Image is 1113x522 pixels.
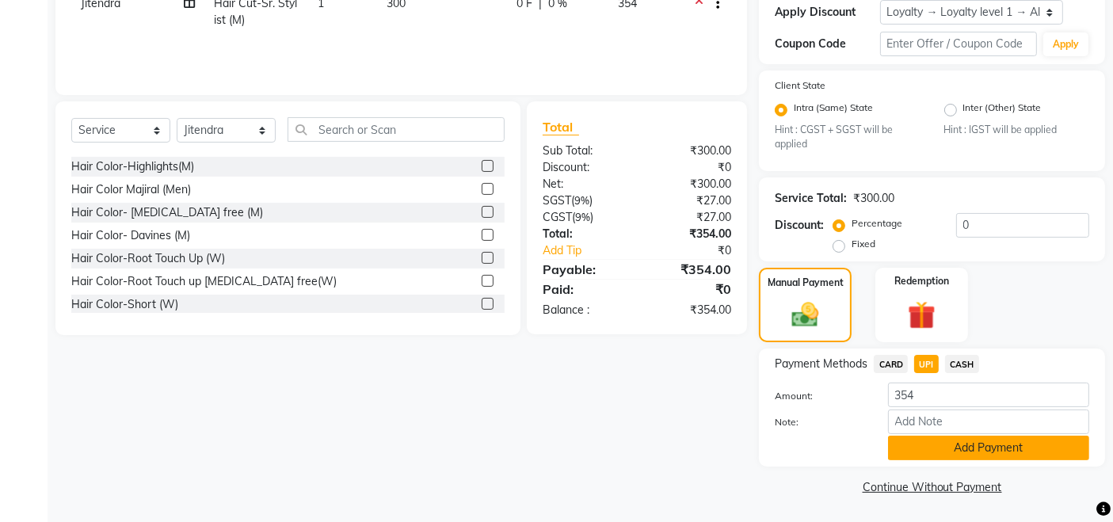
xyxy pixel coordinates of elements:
input: Amount [888,383,1089,407]
div: ₹300.00 [637,143,743,159]
div: Hair Color Majiral (Men) [71,181,191,198]
div: ₹27.00 [637,192,743,209]
small: Hint : CGST + SGST will be applied [775,123,920,152]
div: ₹0 [637,280,743,299]
div: Balance : [531,302,637,318]
div: ₹27.00 [637,209,743,226]
div: Hair Color- Davines (M) [71,227,190,244]
img: _cash.svg [783,299,826,330]
div: Hair Color- [MEDICAL_DATA] free (M) [71,204,263,221]
input: Search or Scan [288,117,505,142]
span: SGST [543,193,571,208]
label: Intra (Same) State [794,101,873,120]
label: Manual Payment [768,276,844,290]
label: Redemption [894,274,949,288]
div: Discount: [775,217,824,234]
span: CGST [543,210,572,224]
span: UPI [914,355,939,373]
label: Fixed [852,237,875,251]
label: Note: [763,415,875,429]
div: ₹354.00 [637,302,743,318]
button: Apply [1043,32,1088,56]
input: Enter Offer / Coupon Code [880,32,1037,56]
div: ₹354.00 [637,226,743,242]
label: Client State [775,78,825,93]
input: Add Note [888,410,1089,434]
button: Add Payment [888,436,1089,460]
div: ₹300.00 [853,190,894,207]
label: Amount: [763,389,875,403]
span: Payment Methods [775,356,867,372]
div: Hair Color-Highlights(M) [71,158,194,175]
div: ₹0 [655,242,744,259]
span: CASH [945,355,979,373]
span: Total [543,119,579,135]
label: Inter (Other) State [963,101,1042,120]
div: Hair Color-Root Touch Up (W) [71,250,225,267]
label: Percentage [852,216,902,231]
div: Coupon Code [775,36,879,52]
div: ₹0 [637,159,743,176]
div: Hair Color-Root Touch up [MEDICAL_DATA] free(W) [71,273,337,290]
div: Sub Total: [531,143,637,159]
div: Hair Color-Short (W) [71,296,178,313]
span: 9% [575,211,590,223]
div: Total: [531,226,637,242]
div: Paid: [531,280,637,299]
span: CARD [874,355,908,373]
a: Continue Without Payment [762,479,1102,496]
div: Service Total: [775,190,847,207]
div: ₹354.00 [637,260,743,279]
div: ₹300.00 [637,176,743,192]
a: Add Tip [531,242,654,259]
span: 9% [574,194,589,207]
small: Hint : IGST will be applied [944,123,1089,137]
div: ( ) [531,192,637,209]
div: Discount: [531,159,637,176]
div: ( ) [531,209,637,226]
div: Apply Discount [775,4,879,21]
div: Payable: [531,260,637,279]
img: _gift.svg [899,298,944,333]
div: Net: [531,176,637,192]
